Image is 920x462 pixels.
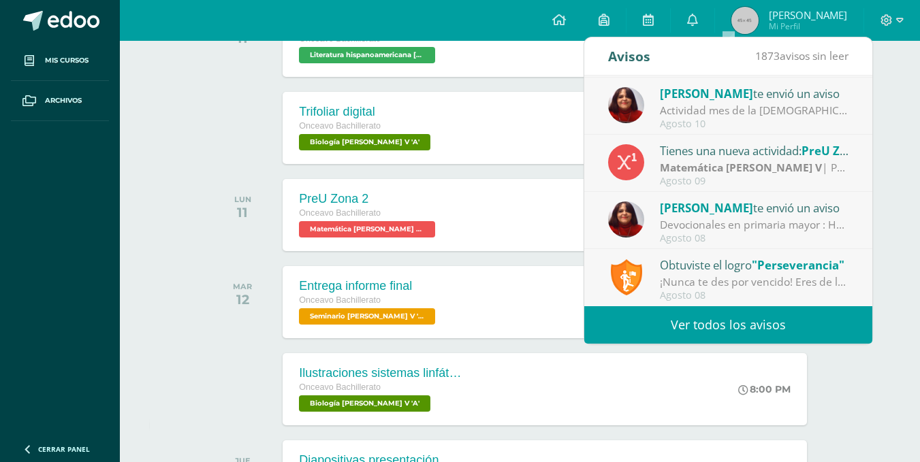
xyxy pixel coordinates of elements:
[660,200,753,216] span: [PERSON_NAME]
[608,201,644,237] img: 5bb1a44df6f1140bb573547ac59d95bf.png
[752,257,844,273] span: "Perseverancia"
[45,55,89,66] span: Mis cursos
[233,282,252,291] div: MAR
[11,41,109,81] a: Mis cursos
[731,7,759,34] img: 45x45
[584,306,872,344] a: Ver todos los avisos
[660,290,849,301] div: Agosto 08
[299,279,439,293] div: Entrega informe final
[660,160,822,175] strong: Matemática [PERSON_NAME] V
[660,274,849,290] div: ¡Nunca te des por vencido! Eres de las personas que nunca se rinde sin importar los obstáculos qu...
[660,233,849,244] div: Agosto 08
[738,383,791,395] div: 8:00 PM
[660,84,849,102] div: te envió un aviso
[660,256,849,274] div: Obtuviste el logro
[11,81,109,121] a: Archivos
[234,204,251,220] div: 11
[234,195,251,204] div: LUN
[299,105,434,119] div: Trifoliar digital
[660,217,849,233] div: Devocionales en primaria mayor : Hola queridos alumnos, por este medio adjunto el documento con l...
[299,395,430,412] span: Biología Bach V 'A'
[660,142,849,159] div: Tienes una nueva actividad:
[299,121,381,131] span: Onceavo Bachillerato
[45,95,82,106] span: Archivos
[769,8,847,22] span: [PERSON_NAME]
[299,192,439,206] div: PreU Zona 2
[802,143,870,159] span: PreU Zona 2
[660,176,849,187] div: Agosto 09
[38,444,90,454] span: Cerrar panel
[299,308,435,325] span: Seminario Bach V 'A'
[660,199,849,216] div: te envió un aviso
[299,134,430,150] span: Biología Bach V 'A'
[660,160,849,176] div: | PREU U3Z2
[299,208,381,218] span: Onceavo Bachillerato
[755,48,848,63] span: avisos sin leer
[660,118,849,130] div: Agosto 10
[755,48,780,63] span: 1873
[299,382,381,392] span: Onceavo Bachillerato
[660,103,849,118] div: Actividad mes de la Biblia : Buenos días. En esta semana daremos inicio a la actividad del mes de...
[608,37,650,75] div: Avisos
[299,221,435,237] span: Matemática Bach V 'A'
[299,47,435,63] span: Literatura hispanoamericana Bach V 'A'
[299,295,381,305] span: Onceavo Bachillerato
[299,366,462,380] div: Ilustraciones sistemas linfático y digestivo
[233,291,252,308] div: 12
[608,87,644,123] img: 5bb1a44df6f1140bb573547ac59d95bf.png
[769,20,847,32] span: Mi Perfil
[660,86,753,101] span: [PERSON_NAME]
